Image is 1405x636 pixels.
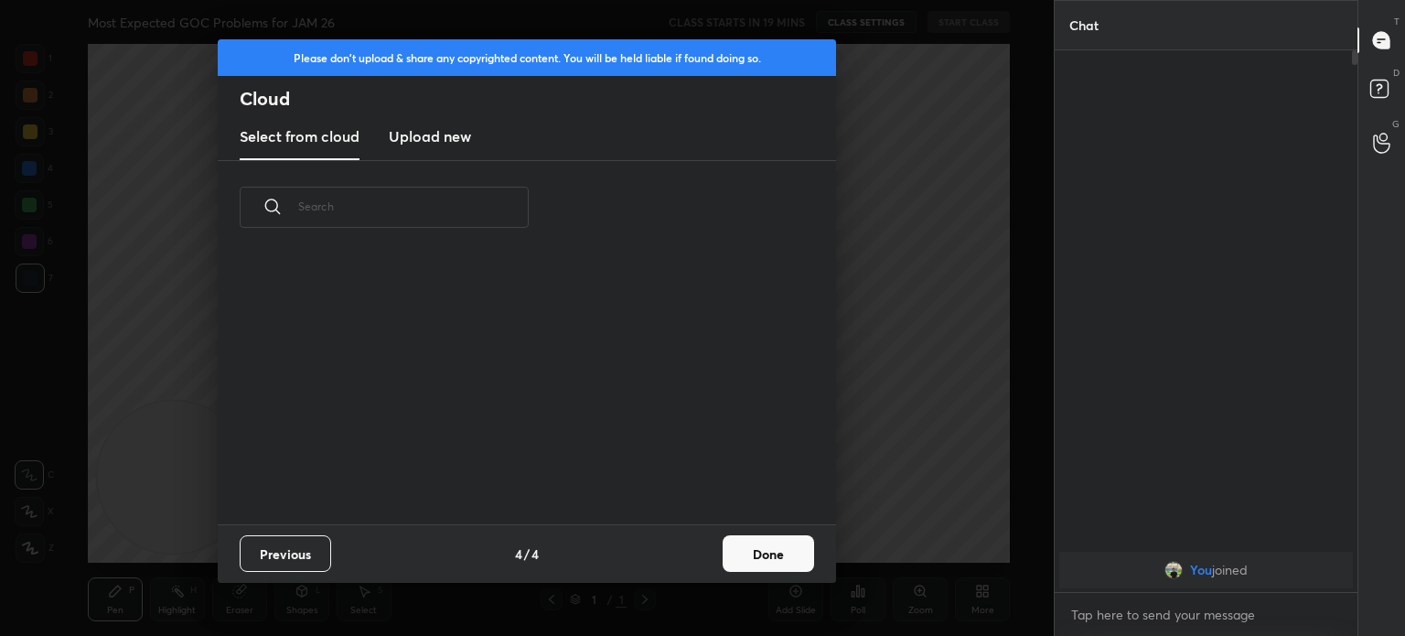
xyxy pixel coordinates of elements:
div: Please don't upload & share any copyrighted content. You will be held liable if found doing so. [218,39,836,76]
p: Chat [1055,1,1113,49]
h4: 4 [531,544,539,564]
span: joined [1212,563,1248,577]
img: 2782fdca8abe4be7a832ca4e3fcd32a4.jpg [1164,561,1183,579]
input: Search [298,167,529,245]
p: D [1393,66,1400,80]
p: G [1392,117,1400,131]
span: You [1190,563,1212,577]
button: Previous [240,535,331,572]
h3: Select from cloud [240,125,359,147]
h3: Upload new [389,125,471,147]
h2: Cloud [240,87,836,111]
h4: 4 [515,544,522,564]
h4: / [524,544,530,564]
button: Done [723,535,814,572]
p: T [1394,15,1400,28]
div: grid [1055,548,1357,592]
